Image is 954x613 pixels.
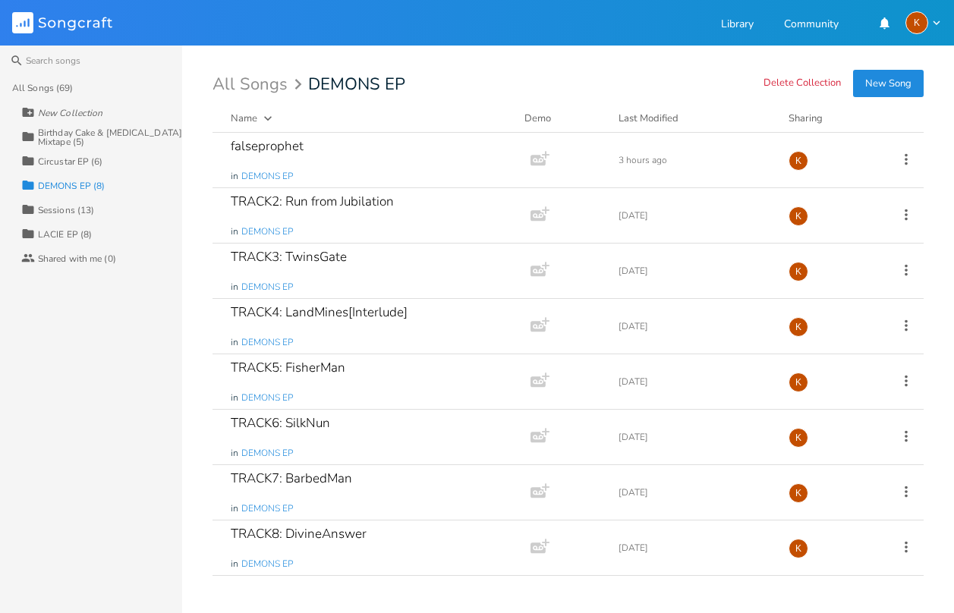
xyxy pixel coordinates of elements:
div: TRACK3: TwinsGate [231,250,347,263]
div: Name [231,112,257,125]
span: DEMONS EP [241,281,293,294]
div: DEMONS EP (8) [38,181,105,190]
div: [DATE] [619,211,770,220]
div: TRACK5: FisherMan [231,361,345,374]
span: DEMONS EP [241,336,293,349]
span: DEMONS EP [241,447,293,460]
span: in [231,225,238,238]
div: [DATE] [619,266,770,275]
div: TRACK7: BarbedMan [231,472,352,485]
div: TRACK2: Run from Jubilation [231,195,394,208]
button: Last Modified [619,111,770,126]
div: Kat [789,151,808,171]
div: [DATE] [619,322,770,331]
div: Birthday Cake & [MEDICAL_DATA] Mixtape (5) [38,128,182,146]
span: in [231,170,238,183]
div: LACIE EP (8) [38,230,92,239]
div: Kat [789,206,808,226]
a: Library [721,19,754,32]
a: Community [784,19,839,32]
div: Kat [789,539,808,558]
button: New Song [853,70,924,97]
div: falseprophet [231,140,304,152]
div: All Songs [213,77,307,92]
span: in [231,447,238,460]
span: in [231,502,238,515]
div: Shared with me (0) [38,254,116,263]
span: in [231,336,238,349]
button: Delete Collection [764,77,841,90]
div: 3 hours ago [619,156,770,165]
div: [DATE] [619,432,770,442]
div: Circustar EP (6) [38,157,103,166]
div: Kat [789,262,808,281]
button: Name [231,111,506,126]
div: Kat [789,373,808,392]
div: TRACK4: LandMines[Interlude] [231,306,408,319]
div: TRACK8: DivineAnswer [231,527,367,540]
div: Sessions (13) [38,206,94,215]
div: Sharing [789,111,880,126]
div: Demo [524,111,600,126]
div: All Songs (69) [12,83,73,93]
div: [DATE] [619,377,770,386]
div: Kat [789,483,808,503]
div: [DATE] [619,488,770,497]
span: in [231,391,238,404]
div: Kat [905,11,928,34]
button: K [905,11,942,34]
span: DEMONS EP [308,76,405,93]
span: in [231,558,238,571]
span: in [231,281,238,294]
div: Kat [789,428,808,448]
span: DEMONS EP [241,502,293,515]
span: DEMONS EP [241,170,293,183]
span: DEMONS EP [241,225,293,238]
div: TRACK6: SilkNun [231,417,330,429]
div: [DATE] [619,543,770,552]
span: DEMONS EP [241,558,293,571]
div: New Collection [38,108,102,118]
div: Last Modified [619,112,679,125]
span: DEMONS EP [241,391,293,404]
div: Kat [789,317,808,337]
